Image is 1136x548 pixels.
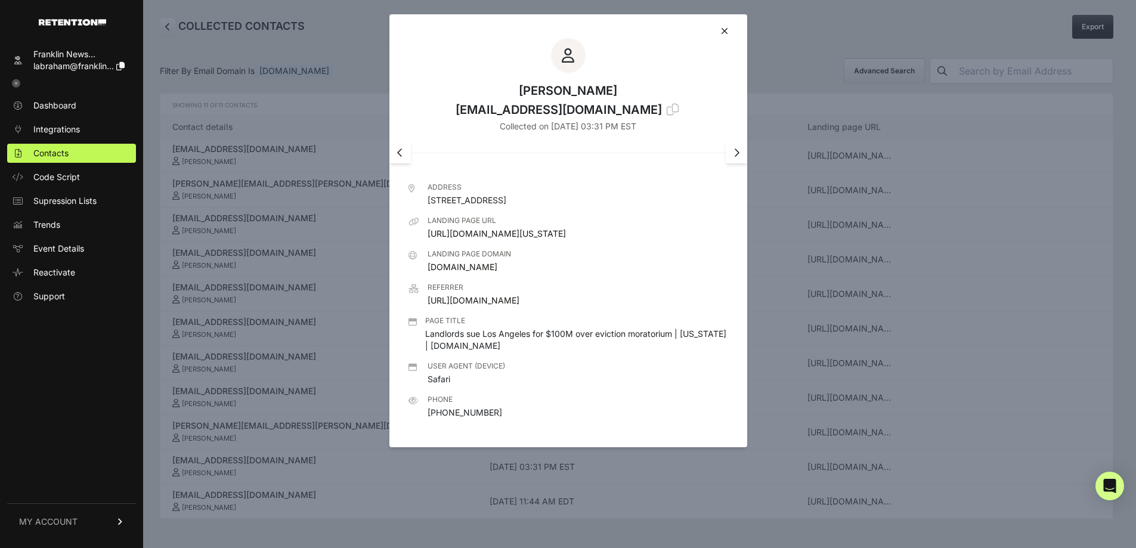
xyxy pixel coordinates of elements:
[425,316,728,326] div: Page title
[428,216,566,225] div: Landing page URL
[7,503,136,540] a: MY ACCOUNT
[408,38,728,120] h3: [PERSON_NAME]
[19,516,78,528] span: MY ACCOUNT
[428,182,506,206] div: [STREET_ADDRESS]
[428,283,519,292] div: Referrer
[428,361,505,371] div: User agent (device)
[33,123,80,135] span: Integrations
[33,61,114,71] span: labraham@franklin...
[33,48,125,60] div: Franklin News...
[33,267,75,278] span: Reactivate
[428,249,511,259] div: Landing page domain
[428,295,519,305] a: [URL][DOMAIN_NAME]
[7,45,136,76] a: Franklin News... labraham@franklin...
[428,361,505,385] div: Safari
[7,287,136,306] a: Support
[425,316,728,352] div: Landlords sue Los Angeles for $100M over eviction moratorium | [US_STATE] | [DOMAIN_NAME]
[33,100,76,112] span: Dashboard
[428,395,502,419] div: [PHONE_NUMBER]
[7,239,136,258] a: Event Details
[33,290,65,302] span: Support
[428,182,506,192] div: Address
[7,215,136,234] a: Trends
[33,171,80,183] span: Code Script
[7,120,136,139] a: Integrations
[428,228,566,239] a: [URL][DOMAIN_NAME][US_STATE]
[456,101,662,118] div: mesqu2@lausd.net
[39,19,106,26] img: Retention.com
[7,191,136,210] a: Supression Lists
[1095,472,1124,500] div: Open Intercom Messenger
[408,120,728,132] p: Collected on [DATE] 03:31 PM EST
[428,262,497,272] a: [DOMAIN_NAME]
[33,243,84,255] span: Event Details
[7,96,136,115] a: Dashboard
[7,144,136,163] a: Contacts
[428,395,502,404] div: Phone
[33,147,69,159] span: Contacts
[7,263,136,282] a: Reactivate
[33,219,60,231] span: Trends
[33,195,97,207] span: Supression Lists
[7,168,136,187] a: Code Script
